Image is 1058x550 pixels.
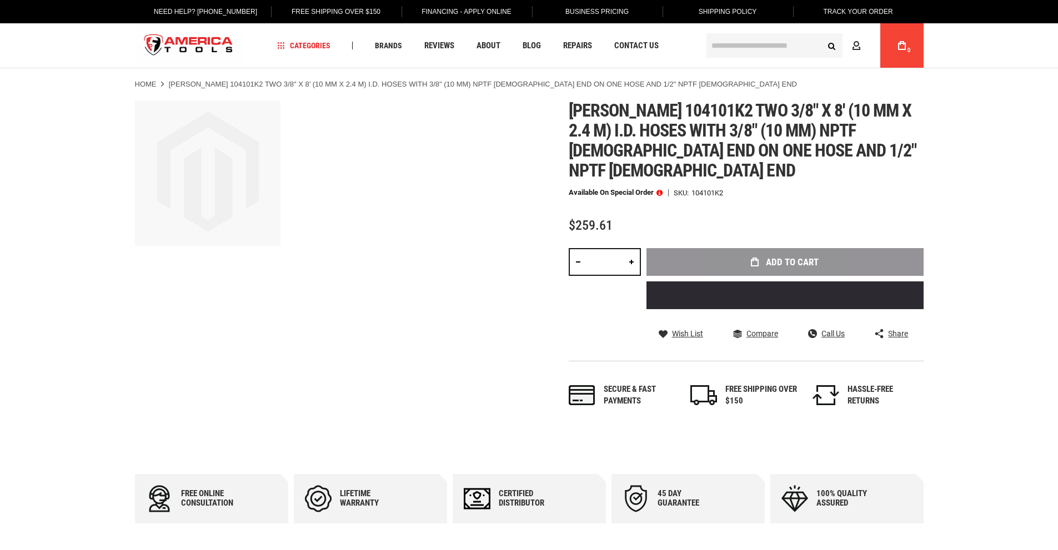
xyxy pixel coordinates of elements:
a: 0 [891,23,912,68]
span: Shipping Policy [699,8,757,16]
span: 0 [907,47,911,53]
div: 45 day Guarantee [658,489,724,508]
div: Lifetime warranty [340,489,407,508]
a: Call Us [808,329,845,339]
p: Available on Special Order [569,189,663,196]
a: Wish List [659,329,703,339]
button: Search [821,35,843,56]
span: $259.61 [569,218,613,233]
a: Categories [272,38,335,53]
strong: SKU [674,189,691,196]
div: FREE SHIPPING OVER $150 [725,384,798,407]
img: returns [813,385,839,405]
span: Wish List [672,330,703,337]
div: 100% quality assured [816,489,883,508]
span: Contact Us [614,42,659,50]
span: Share [888,330,908,337]
div: Free online consultation [181,489,248,508]
img: payments [569,385,595,405]
span: Repairs [563,42,592,50]
span: Blog [523,42,541,50]
span: Call Us [821,330,845,337]
a: Contact Us [609,38,664,53]
a: Compare [733,329,778,339]
a: Blog [518,38,546,53]
span: Reviews [424,42,454,50]
div: Certified Distributor [499,489,565,508]
div: HASSLE-FREE RETURNS [848,384,920,407]
img: main product photo [135,100,280,246]
div: Secure & fast payments [604,384,676,407]
img: shipping [690,385,717,405]
a: store logo [135,25,243,67]
span: Compare [746,330,778,337]
img: America Tools [135,25,243,67]
a: Home [135,79,157,89]
span: Brands [375,42,402,49]
span: Categories [277,42,330,49]
span: [PERSON_NAME] 104101k2 two 3/8" x 8' (10 mm x 2.4 m) i.d. hoses with 3/8" (10 mm) nptf [DEMOGRAPH... [569,100,917,181]
a: Reviews [419,38,459,53]
a: About [472,38,505,53]
strong: [PERSON_NAME] 104101K2 TWO 3/8" X 8' (10 MM X 2.4 M) I.D. HOSES WITH 3/8" (10 MM) NPTF [DEMOGRAPH... [169,80,797,88]
a: Repairs [558,38,597,53]
div: 104101K2 [691,189,723,196]
span: About [477,42,500,50]
a: Brands [370,38,407,53]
